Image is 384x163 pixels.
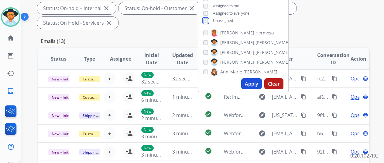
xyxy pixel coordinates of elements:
[220,59,254,65] span: [PERSON_NAME]
[259,130,266,137] mat-icon: explore
[220,49,254,55] span: [PERSON_NAME]
[301,94,306,100] mat-icon: content_copy
[141,151,174,158] span: 3 minutes ago
[104,146,116,158] button: +
[188,5,195,12] mat-icon: close
[272,148,297,155] span: [EMAIL_ADDRESS][DOMAIN_NAME]
[301,131,306,136] mat-icon: content_copy
[108,112,111,119] span: +
[220,40,254,46] span: [PERSON_NAME]
[118,2,201,14] div: Status: On-hold - Customer
[241,78,262,89] button: Apply
[172,51,193,66] span: Updated Date
[141,51,162,66] span: Initial Date
[351,148,363,155] span: Open
[255,59,290,65] span: [PERSON_NAME]
[84,55,95,62] span: Type
[259,93,266,101] mat-icon: explore
[255,49,290,55] span: [PERSON_NAME]
[172,94,202,100] span: 1 minute ago
[317,51,350,66] span: Conversation ID
[220,69,242,75] span: Ann_Marie
[301,112,306,118] mat-icon: content_copy
[172,130,205,137] span: 3 minutes ago
[141,133,174,140] span: 3 minutes ago
[125,93,133,101] mat-icon: person_add
[255,40,290,46] span: [PERSON_NAME]
[224,130,362,137] span: Webform from [EMAIL_ADDRESS][DOMAIN_NAME] on [DATE]
[351,112,363,119] span: Open
[108,75,111,82] span: +
[363,131,368,136] mat-icon: language
[243,69,277,75] span: [PERSON_NAME]
[48,131,76,137] span: New - Initial
[205,92,212,100] mat-icon: check_circle
[104,91,116,103] button: +
[48,76,76,82] span: New - Initial
[213,11,249,16] span: Assigned to everyone
[332,149,337,154] mat-icon: content_copy
[332,112,337,118] mat-icon: content_copy
[141,145,154,151] p: New
[108,148,111,155] span: +
[51,55,67,62] span: Status
[38,37,68,45] p: Emails (13)
[205,147,212,154] mat-icon: check_circle
[7,52,14,59] mat-icon: list_alt
[172,112,205,119] span: 2 minutes ago
[363,94,368,100] mat-icon: language
[7,34,14,42] mat-icon: home
[301,149,306,154] mat-icon: content_copy
[79,94,118,101] span: Customer Support
[125,112,133,119] mat-icon: person_add
[141,108,154,115] p: New
[2,9,19,26] img: avatar
[37,2,116,14] div: Status: On-hold – Internal
[351,75,363,82] span: Open
[141,72,154,78] p: New
[272,93,297,101] span: [EMAIL_ADDRESS][DOMAIN_NAME]
[351,93,363,101] span: Open
[259,148,266,155] mat-icon: explore
[172,148,205,155] span: 3 minutes ago
[332,131,337,136] mat-icon: content_copy
[108,93,111,101] span: +
[351,130,363,137] span: Open
[48,149,76,155] span: New - Initial
[255,30,274,36] span: Hermoso
[363,149,368,154] mat-icon: language
[141,115,174,122] span: 2 minutes ago
[363,76,368,81] mat-icon: language
[79,131,118,137] span: Customer Support
[105,19,112,27] mat-icon: close
[110,55,131,62] span: Assignee
[37,17,118,29] div: Status: On Hold - Servicers
[272,130,297,137] span: [EMAIL_ADDRESS][DOMAIN_NAME]
[259,112,266,119] mat-icon: explore
[103,5,110,12] mat-icon: close
[7,87,14,95] mat-icon: inbox
[213,18,233,23] span: Unassigned
[104,127,116,140] button: +
[125,148,133,155] mat-icon: person_add
[141,90,154,96] p: New
[264,78,283,89] button: Clear
[224,148,362,155] span: Webform from [EMAIL_ADDRESS][DOMAIN_NAME] on [DATE]
[125,130,133,137] mat-icon: person_add
[272,112,297,119] span: [US_STATE][EMAIL_ADDRESS][DOMAIN_NAME]
[350,152,378,159] p: 0.20.1027RC
[332,94,337,100] mat-icon: content_copy
[141,78,177,85] span: 32 seconds ago
[79,112,121,119] span: Shipping Protection
[7,70,14,77] mat-icon: history
[338,48,369,69] th: Action
[48,94,76,101] span: New - Initial
[141,97,174,103] span: 6 minutes ago
[141,127,154,133] p: New
[205,111,212,118] mat-icon: check_circle
[224,94,283,100] span: Re: Immigration at Extend
[172,75,208,82] span: 32 seconds ago
[104,73,116,85] button: +
[79,149,121,155] span: Shipping Protection
[332,76,337,81] mat-icon: content_copy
